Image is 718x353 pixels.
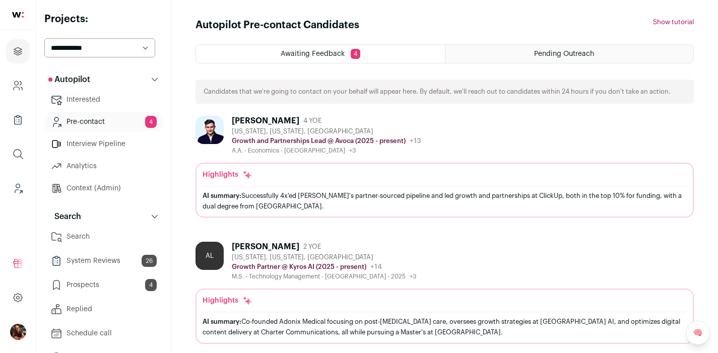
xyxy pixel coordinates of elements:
a: Projects [6,39,30,63]
button: Show tutorial [653,18,694,26]
span: +13 [410,137,421,145]
div: [PERSON_NAME] [232,242,299,252]
div: AL [195,242,224,270]
div: Candidates that we're going to contact on your behalf will appear here. By default, we'll reach o... [195,80,694,104]
img: 045d703bf9e6ac13adb83943c4fb9160a19ac50e63589dde6851760d5ef07627.jpg [195,116,224,144]
span: 26 [142,255,157,267]
img: wellfound-shorthand-0d5821cbd27db2630d0214b213865d53afaa358527fdda9d0ea32b1df1b89c2c.svg [12,12,24,18]
button: Search [44,206,163,227]
span: +3 [349,148,356,154]
div: [US_STATE], [US_STATE], [GEOGRAPHIC_DATA] [232,253,416,261]
a: Search [44,227,163,247]
span: Pending Outreach [534,50,594,57]
div: A.A. - Economics - [GEOGRAPHIC_DATA] [232,147,421,155]
span: 4 [145,279,157,291]
a: Pending Outreach [445,45,694,63]
a: Analytics [44,156,163,176]
a: 🧠 [686,321,710,345]
a: Prospects4 [44,275,163,295]
span: +14 [370,263,382,270]
a: Context (Admin) [44,178,163,198]
a: Company and ATS Settings [6,74,30,98]
div: Successfully 4x'ed [PERSON_NAME]'s partner-sourced pipeline and led growth and partnerships at Cl... [203,190,687,211]
p: Search [48,210,81,223]
img: 13968079-medium_jpg [10,324,26,340]
h2: Projects: [44,12,163,26]
a: AL [PERSON_NAME] 2 YOE [US_STATE], [US_STATE], [GEOGRAPHIC_DATA] Growth Partner @ Kyros AI (2025 ... [195,242,694,343]
span: AI summary: [203,192,241,199]
div: [US_STATE], [US_STATE], [GEOGRAPHIC_DATA] [232,127,421,135]
div: M.S. - Technology Management - [GEOGRAPHIC_DATA] - 2025 [232,272,416,280]
a: [PERSON_NAME] 4 YOE [US_STATE], [US_STATE], [GEOGRAPHIC_DATA] Growth and Partnerships Lead @ Avoc... [195,116,694,218]
span: 4 [351,49,360,59]
span: Awaiting Feedback [281,50,345,57]
a: Interested [44,90,163,110]
div: Highlights [203,296,252,306]
a: Schedule call [44,323,163,343]
a: Company Lists [6,108,30,132]
a: System Reviews26 [44,251,163,271]
a: Leads (Backoffice) [6,176,30,200]
div: [PERSON_NAME] [232,116,299,126]
span: +3 [410,273,416,279]
div: Co-founded Adonix Medical focusing on post-[MEDICAL_DATA] care, oversees growth strategies at [GE... [203,316,687,337]
p: Growth and Partnerships Lead @ Avoca (2025 - present) [232,137,406,145]
span: 4 [145,116,157,128]
span: AI summary: [203,318,241,325]
span: 2 YOE [303,243,321,251]
div: Highlights [203,170,252,180]
span: 4 YOE [303,117,321,125]
button: Autopilot [44,69,163,90]
a: Pre-contact4 [44,112,163,132]
a: Replied [44,299,163,319]
p: Growth Partner @ Kyros AI (2025 - present) [232,263,366,271]
p: Autopilot [48,74,90,86]
h1: Autopilot Pre-contact Candidates [195,18,359,32]
button: Open dropdown [10,324,26,340]
a: Interview Pipeline [44,134,163,154]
